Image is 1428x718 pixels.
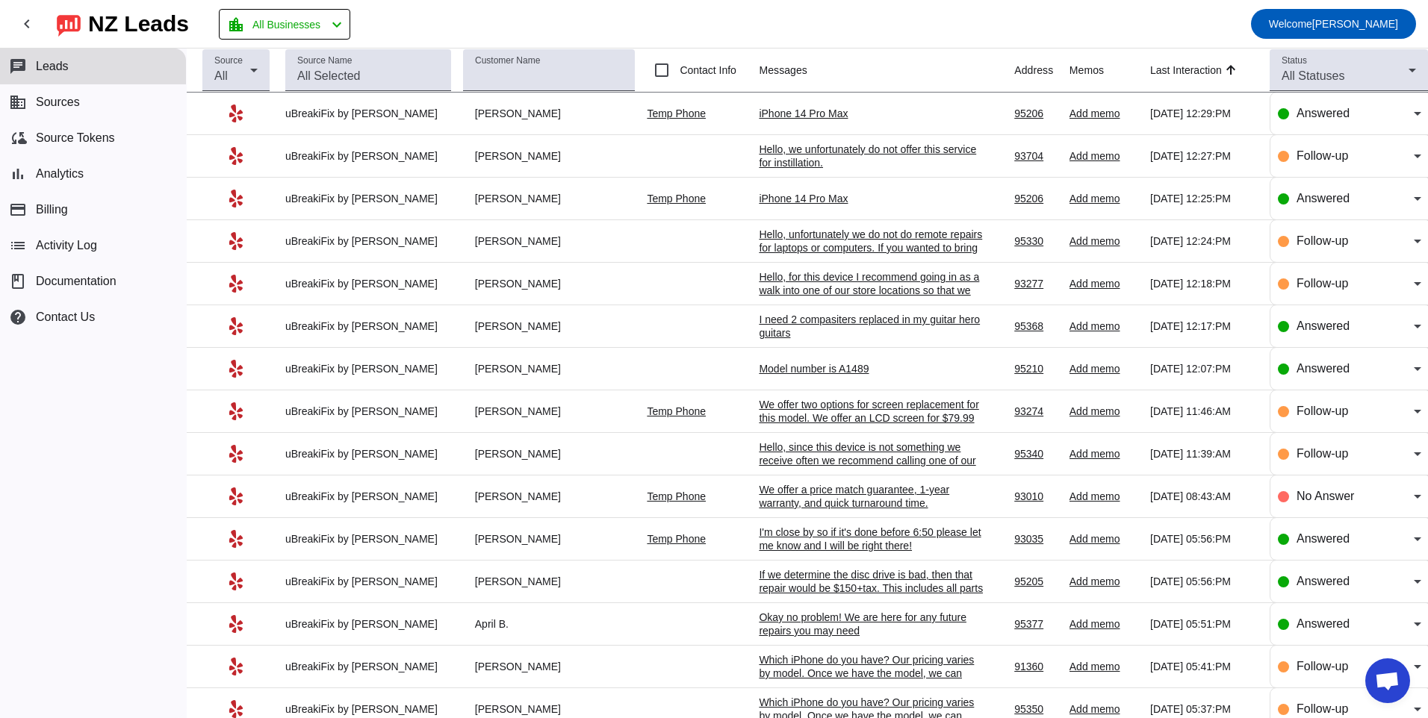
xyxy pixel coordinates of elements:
[1150,107,1258,120] div: [DATE] 12:29:PM
[285,277,451,290] div: uBreakiFix by [PERSON_NAME]
[1014,617,1058,631] div: 95377
[285,192,451,205] div: uBreakiFix by [PERSON_NAME]
[1297,575,1350,587] span: Answered
[1297,532,1350,545] span: Answered
[227,402,245,420] mat-icon: Yelp
[285,532,451,546] div: uBreakiFix by [PERSON_NAME]
[36,239,97,252] span: Activity Log
[214,69,228,82] span: All
[1150,192,1258,205] div: [DATE] 12:25:PM
[9,57,27,75] mat-icon: chat
[1070,149,1138,163] div: Add memo
[214,56,243,66] mat-label: Source
[463,532,636,546] div: [PERSON_NAME]
[285,490,451,503] div: uBreakiFix by [PERSON_NAME]
[285,362,451,375] div: uBreakiFix by [PERSON_NAME]
[227,530,245,548] mat-icon: Yelp
[285,702,451,716] div: uBreakiFix by [PERSON_NAME]
[1150,405,1258,418] div: [DATE] 11:46:AM
[463,617,636,631] div: April B.
[1014,405,1058,418] div: 93274
[1150,447,1258,461] div: [DATE] 11:39:AM
[1070,234,1138,248] div: Add memo
[18,15,36,33] mat-icon: chevron_left
[227,360,245,378] mat-icon: Yelp
[1297,192,1350,205] span: Answered
[759,270,983,364] div: Hello, for this device I recommend going in as a walk into one of our store locations so that we ...
[1070,107,1138,120] div: Add memo
[1297,447,1348,460] span: Follow-up
[227,275,245,293] mat-icon: Yelp
[297,67,439,85] input: All Selected
[463,362,636,375] div: [PERSON_NAME]
[227,700,245,718] mat-icon: Yelp
[1150,277,1258,290] div: [DATE] 12:18:PM
[227,317,245,335] mat-icon: Yelp
[285,319,451,333] div: uBreakiFix by [PERSON_NAME]
[9,165,27,183] mat-icon: bar_chart
[759,398,983,438] div: We offer two options for screen replacement for this model. We offer an LCD screen for $79.99 and...
[227,445,245,463] mat-icon: Yelp
[1070,490,1138,503] div: Add memo
[463,277,636,290] div: [PERSON_NAME]
[227,190,245,207] mat-icon: Yelp
[1297,149,1348,162] span: Follow-up
[647,490,706,502] a: Temp Phone
[1014,277,1058,290] div: 93277
[9,272,27,290] span: book
[88,13,189,34] div: NZ Leads
[1150,702,1258,716] div: [DATE] 05:37:PM
[1297,702,1348,715] span: Follow-up
[1014,49,1070,93] th: Address
[1070,447,1138,461] div: Add memo
[475,56,540,66] mat-label: Customer Name
[1014,660,1058,673] div: 91360
[227,147,245,165] mat-icon: Yelp
[1150,319,1258,333] div: [DATE] 12:17:PM
[285,107,451,120] div: uBreakiFix by [PERSON_NAME]
[1070,405,1138,418] div: Add memo
[1014,234,1058,248] div: 95330
[759,143,983,169] div: Hello, we unfortunately do not offer this service for instillation.
[252,14,320,35] span: All Businesses
[647,107,706,119] a: Temp Phone
[463,149,636,163] div: [PERSON_NAME]
[1014,447,1058,461] div: 95340
[1070,660,1138,673] div: Add memo
[463,490,636,503] div: [PERSON_NAME]
[1251,9,1416,39] button: Welcome[PERSON_NAME]
[1269,18,1312,30] span: Welcome
[227,487,245,505] mat-icon: Yelp
[285,660,451,673] div: uBreakiFix by [PERSON_NAME]
[1297,660,1348,672] span: Follow-up
[1150,532,1258,546] div: [DATE] 05:56:PM
[1070,532,1138,546] div: Add memo
[1014,149,1058,163] div: 93704
[1150,234,1258,248] div: [DATE] 12:24:PM
[1297,234,1348,247] span: Follow-up
[1297,617,1350,630] span: Answered
[759,440,983,548] div: Hello, since this device is not something we receive often we recommend calling one of our store ...
[463,107,636,120] div: [PERSON_NAME]
[227,658,245,675] mat-icon: Yelp
[9,237,27,255] mat-icon: list
[285,575,451,588] div: uBreakiFix by [PERSON_NAME]
[677,63,736,78] label: Contact Info
[463,660,636,673] div: [PERSON_NAME]
[463,447,636,461] div: [PERSON_NAME]
[285,405,451,418] div: uBreakiFix by [PERSON_NAME]
[57,11,81,37] img: logo
[1070,49,1150,93] th: Memos
[1070,617,1138,631] div: Add memo
[1297,319,1350,332] span: Answered
[227,572,245,590] mat-icon: Yelp
[227,615,245,633] mat-icon: Yelp
[463,319,636,333] div: [PERSON_NAME]
[1365,658,1410,703] a: Open chat
[1150,362,1258,375] div: [DATE] 12:07:PM
[1150,149,1258,163] div: [DATE] 12:27:PM
[9,201,27,219] mat-icon: payment
[647,193,706,205] a: Temp Phone
[1150,63,1222,78] div: Last Interaction
[463,702,636,716] div: [PERSON_NAME]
